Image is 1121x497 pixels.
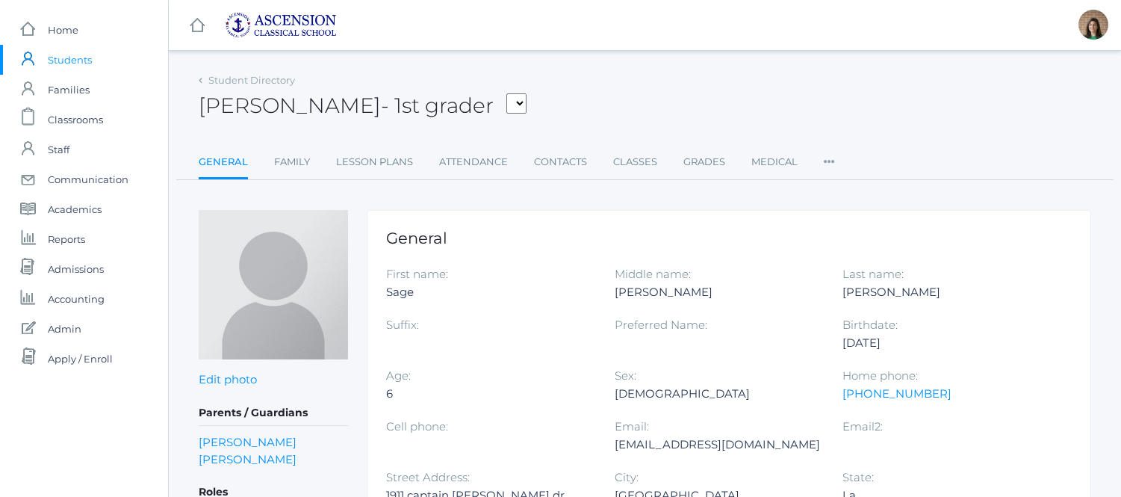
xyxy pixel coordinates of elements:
[225,12,337,38] img: 2_ascension-logo-blue.jpg
[48,194,102,224] span: Academics
[615,419,649,433] label: Email:
[842,419,883,433] label: Email2:
[615,385,821,403] div: [DEMOGRAPHIC_DATA]
[842,267,904,281] label: Last name:
[842,386,951,401] a: [PHONE_NUMBER]
[751,147,798,177] a: Medical
[683,147,725,177] a: Grades
[48,135,69,164] span: Staff
[199,94,527,117] h2: [PERSON_NAME]
[199,147,248,179] a: General
[615,283,821,301] div: [PERSON_NAME]
[48,314,81,344] span: Admin
[615,267,691,281] label: Middle name:
[199,433,296,451] a: [PERSON_NAME]
[386,229,1072,247] h1: General
[199,372,257,386] a: Edit photo
[386,267,448,281] label: First name:
[386,318,419,332] label: Suffix:
[48,284,105,314] span: Accounting
[386,283,592,301] div: Sage
[208,74,295,86] a: Student Directory
[48,45,92,75] span: Students
[48,75,90,105] span: Families
[842,283,1049,301] div: [PERSON_NAME]
[842,470,874,484] label: State:
[199,210,348,359] img: Sage Robertson
[386,368,411,383] label: Age:
[48,254,104,284] span: Admissions
[386,419,448,433] label: Cell phone:
[613,147,657,177] a: Classes
[48,224,85,254] span: Reports
[386,470,470,484] label: Street Address:
[439,147,508,177] a: Attendance
[48,105,103,135] span: Classrooms
[48,15,78,45] span: Home
[386,385,592,403] div: 6
[842,334,1049,352] div: [DATE]
[48,164,128,194] span: Communication
[48,344,113,374] span: Apply / Enroll
[615,318,707,332] label: Preferred Name:
[381,93,494,118] span: - 1st grader
[199,401,348,426] h5: Parents / Guardians
[199,451,296,468] a: [PERSON_NAME]
[842,368,918,383] label: Home phone:
[842,318,898,332] label: Birthdate:
[336,147,413,177] a: Lesson Plans
[615,436,821,454] div: [EMAIL_ADDRESS][DOMAIN_NAME]
[615,368,636,383] label: Sex:
[534,147,587,177] a: Contacts
[274,147,310,177] a: Family
[1078,10,1108,40] div: Jenna Adams
[615,470,639,484] label: City:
